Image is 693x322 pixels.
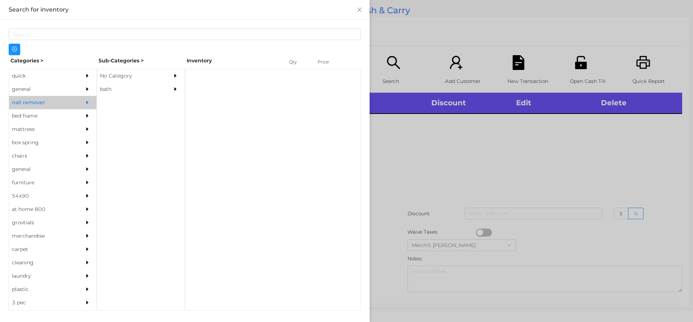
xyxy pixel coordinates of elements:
i: icon: caret-right [85,260,90,265]
div: mattress [9,123,75,136]
i: icon: caret-right [173,73,178,78]
i: icon: caret-right [85,300,90,305]
i: icon: caret-right [85,207,90,212]
div: cleaning [9,256,75,269]
div: carpet [9,243,75,256]
input: Search... [9,28,361,40]
i: icon: caret-right [85,220,90,225]
div: No Category [97,69,163,83]
i: icon: caret-right [85,247,90,252]
div: Price [316,57,345,67]
div: 3 pec [9,296,75,309]
div: merchandise [9,229,75,243]
div: plastic [9,283,75,296]
div: chairs [9,149,75,163]
div: Search for inventory [9,6,361,14]
i: icon: caret-right [85,87,90,92]
div: quick [9,69,75,83]
i: icon: close [357,7,362,13]
i: icon: caret-right [85,73,90,78]
div: Qty [287,57,309,67]
i: icon: caret-right [85,233,90,238]
i: icon: caret-right [85,113,90,118]
div: nail remover [9,96,75,109]
div: box spring [9,136,75,149]
i: icon: caret-right [85,180,90,185]
i: icon: caret-right [85,100,90,105]
i: icon: caret-right [85,287,90,292]
div: Sub-Categories > [97,55,185,66]
div: 54x90 [9,189,75,203]
i: icon: caret-right [85,273,90,278]
i: icon: caret-right [85,140,90,145]
div: furniture [9,176,75,189]
div: Inventory [187,57,280,65]
i: icon: caret-right [85,193,90,198]
div: at home 800 [9,203,75,216]
i: icon: caret-right [85,167,90,172]
button: icon: plus-circle [9,44,20,55]
div: bed frame [9,109,75,123]
i: icon: caret-right [173,87,178,92]
i: icon: caret-right [85,127,90,132]
div: grovtials [9,216,75,229]
div: general [9,163,75,176]
div: Categories > [9,55,97,66]
div: laundry [9,269,75,283]
div: bath [97,83,163,96]
div: general [9,83,75,96]
i: icon: caret-right [85,153,90,158]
